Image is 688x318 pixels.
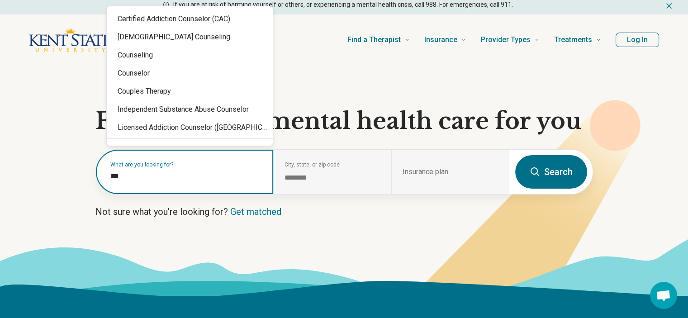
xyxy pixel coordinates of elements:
div: Counselor [107,64,273,82]
span: Find a Therapist [347,33,401,46]
span: Provider Types [481,33,531,46]
div: Suggestions [107,6,273,164]
div: Licensed Addiction Counselor ([GEOGRAPHIC_DATA]) [107,119,273,137]
a: Home page [29,25,160,54]
div: Independent Substance Abuse Counselor [107,100,273,119]
a: Open chat [650,282,677,309]
div: Counseling [107,46,273,64]
a: Get matched [230,206,281,217]
span: Insurance [424,33,457,46]
p: Not sure what you’re looking for? [95,205,593,218]
span: Treatments [554,33,592,46]
div: [DEMOGRAPHIC_DATA] Counseling [107,28,273,46]
div: Couples Therapy [107,82,273,100]
h1: Find the right mental health care for you [95,108,593,135]
label: What are you looking for? [110,162,262,167]
div: Certified Addiction Counselor (CAC) [107,10,273,28]
button: Search [515,155,587,189]
button: Log In [616,33,659,47]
